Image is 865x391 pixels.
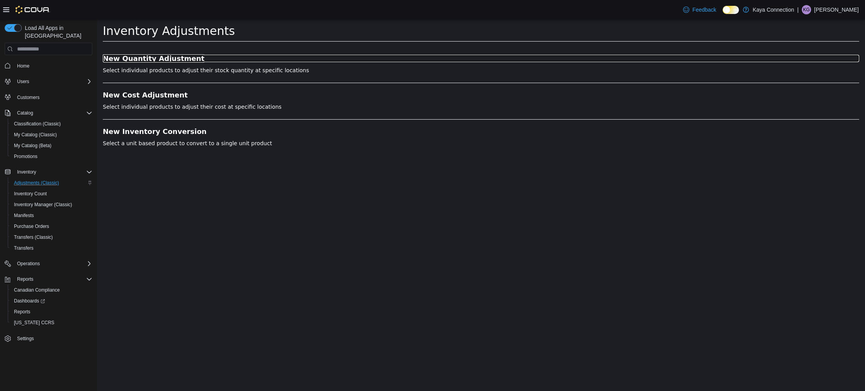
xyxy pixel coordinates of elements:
a: New Quantity Adjustment [6,35,762,43]
span: Classification (Classic) [11,119,92,129]
a: [US_STATE] CCRS [11,318,57,327]
span: Canadian Compliance [11,285,92,295]
button: Catalog [2,108,95,118]
button: Reports [8,306,95,317]
a: Home [14,61,33,71]
a: Transfers (Classic) [11,233,56,242]
span: My Catalog (Classic) [11,130,92,139]
span: Adjustments (Classic) [11,178,92,188]
button: Inventory [2,167,95,177]
span: Operations [17,261,40,267]
a: Dashboards [8,295,95,306]
button: Inventory Count [8,188,95,199]
span: Users [14,77,92,86]
input: Dark Mode [723,6,739,14]
button: Settings [2,333,95,344]
span: Dashboards [11,296,92,306]
a: Promotions [11,152,41,161]
button: Reports [2,274,95,285]
span: Washington CCRS [11,318,92,327]
button: [US_STATE] CCRS [8,317,95,328]
span: Settings [17,335,34,342]
span: Transfers [14,245,33,251]
span: [US_STATE] CCRS [14,320,54,326]
a: Settings [14,334,37,343]
button: Home [2,60,95,71]
span: Inventory Adjustments [6,5,138,18]
a: Canadian Compliance [11,285,63,295]
button: Users [14,77,32,86]
span: Adjustments (Classic) [14,180,59,186]
button: Inventory Manager (Classic) [8,199,95,210]
span: Promotions [11,152,92,161]
span: Transfers (Classic) [11,233,92,242]
button: Canadian Compliance [8,285,95,295]
span: Feedback [692,6,716,14]
span: Catalog [14,108,92,118]
a: My Catalog (Classic) [11,130,60,139]
a: Purchase Orders [11,222,52,231]
button: Adjustments (Classic) [8,177,95,188]
span: Dashboards [14,298,45,304]
button: Reports [14,275,36,284]
span: My Catalog (Beta) [14,142,52,149]
span: Reports [17,276,33,282]
a: Inventory Count [11,189,50,198]
button: Operations [2,258,95,269]
span: Transfers (Classic) [14,234,53,240]
span: Users [17,78,29,85]
span: Home [17,63,29,69]
span: Load All Apps in [GEOGRAPHIC_DATA] [22,24,92,40]
span: Classification (Classic) [14,121,61,127]
p: Select individual products to adjust their cost at specific locations [6,83,762,92]
button: My Catalog (Beta) [8,140,95,151]
span: Manifests [11,211,92,220]
span: Purchase Orders [11,222,92,231]
span: My Catalog (Classic) [14,132,57,138]
a: Feedback [680,2,719,17]
a: Inventory Manager (Classic) [11,200,75,209]
p: | [797,5,799,14]
p: [PERSON_NAME] [814,5,859,14]
span: Manifests [14,212,34,219]
a: New Cost Adjustment [6,72,762,80]
a: Reports [11,307,33,316]
span: Inventory [14,167,92,177]
nav: Complex example [5,57,92,364]
a: Classification (Classic) [11,119,64,129]
button: Operations [14,259,43,268]
a: Manifests [11,211,37,220]
span: Transfers [11,243,92,253]
button: Customers [2,92,95,103]
span: Reports [14,309,30,315]
a: Customers [14,93,43,102]
button: My Catalog (Classic) [8,129,95,140]
span: Settings [14,334,92,343]
span: Customers [14,92,92,102]
span: Purchase Orders [14,223,49,229]
button: Catalog [14,108,36,118]
a: New Inventory Conversion [6,108,762,116]
span: Home [14,61,92,70]
span: Inventory Count [14,191,47,197]
span: Catalog [17,110,33,116]
span: Inventory Count [11,189,92,198]
span: Reports [14,275,92,284]
span: Reports [11,307,92,316]
span: Canadian Compliance [14,287,60,293]
span: Customers [17,94,40,101]
p: Kaya Connection [753,5,794,14]
a: My Catalog (Beta) [11,141,55,150]
button: Transfers [8,243,95,254]
span: Inventory [17,169,36,175]
a: Dashboards [11,296,48,306]
div: Keyana Graham [802,5,811,14]
img: Cova [16,6,50,14]
span: Inventory Manager (Classic) [14,202,72,208]
button: Promotions [8,151,95,162]
span: My Catalog (Beta) [11,141,92,150]
span: KG [803,5,810,14]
